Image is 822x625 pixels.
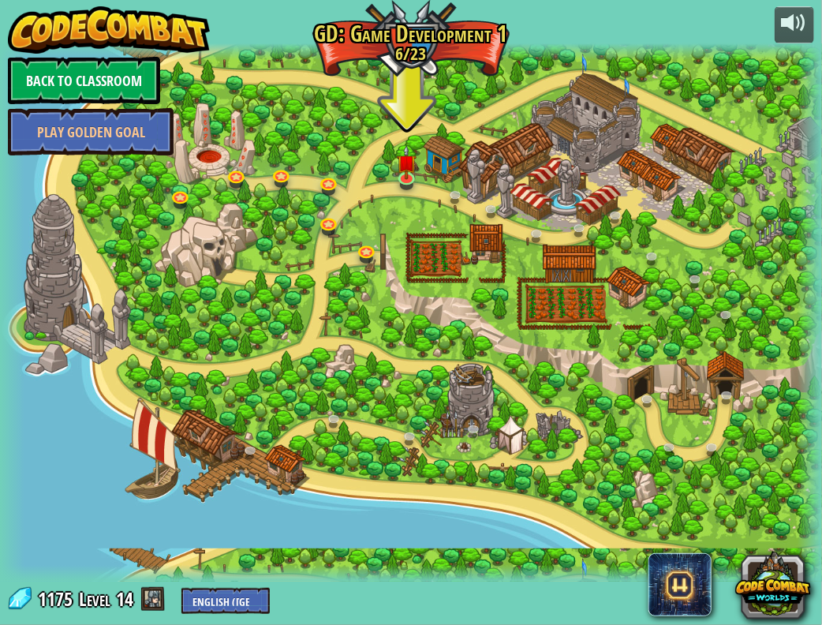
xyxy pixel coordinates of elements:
[38,586,77,612] span: 1175
[8,57,160,104] a: Back to Classroom
[8,108,174,155] a: Play Golden Goal
[397,145,417,179] img: level-banner-unstarted.png
[8,6,210,54] img: CodeCombat - Learn how to code by playing a game
[116,586,133,612] span: 14
[79,586,110,612] span: Level
[775,6,814,43] button: Adjust volume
